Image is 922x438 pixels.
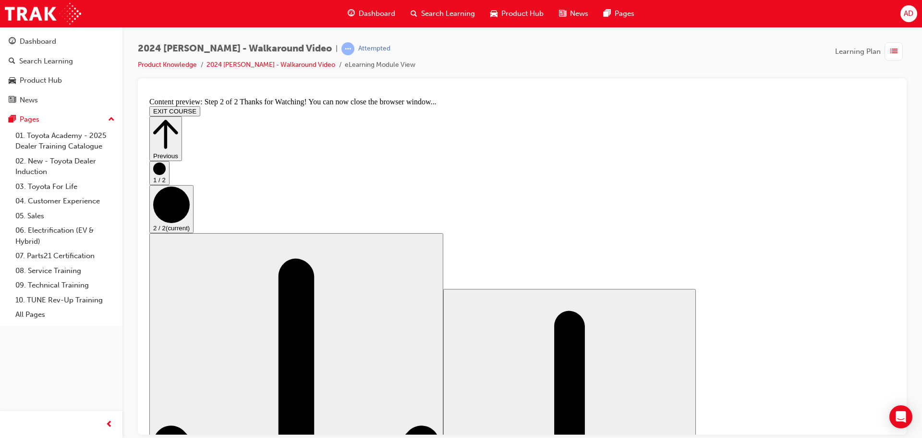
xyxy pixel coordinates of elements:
span: Dashboard [359,8,395,19]
button: Previous [4,23,36,67]
a: search-iconSearch Learning [403,4,483,24]
a: 05. Sales [12,209,119,224]
a: news-iconNews [551,4,596,24]
button: Pages [4,111,119,128]
span: up-icon [108,113,115,126]
span: 1 / 2 [8,83,20,90]
div: Product Hub [20,75,62,86]
span: search-icon [9,57,15,66]
a: Product Knowledge [138,61,197,69]
span: car-icon [490,8,497,20]
a: Dashboard [4,33,119,50]
div: Content preview: Step 2 of 2 Thanks for Watching! You can now close the browser window... [4,4,750,13]
span: news-icon [9,96,16,105]
li: eLearning Module View [345,60,415,71]
span: list-icon [890,46,898,58]
div: Pages [20,114,39,125]
span: AD [904,8,913,19]
a: 10. TUNE Rev-Up Training [12,293,119,308]
a: News [4,91,119,109]
div: Search Learning [19,56,73,67]
span: Learning Plan [835,46,881,57]
img: Trak [5,3,81,25]
span: learningRecordVerb_ATTEMPT-icon [341,42,354,55]
div: News [20,95,38,106]
button: DashboardSearch LearningProduct HubNews [4,31,119,111]
span: 2024 [PERSON_NAME] - Walkaround Video [138,43,332,54]
button: Learning Plan [835,42,907,61]
span: news-icon [559,8,566,20]
button: AD [900,5,917,22]
div: Open Intercom Messenger [889,405,912,428]
div: Dashboard [20,36,56,47]
a: 08. Service Training [12,263,119,278]
button: EXIT COURSE [4,13,55,23]
a: 01. Toyota Academy - 2025 Dealer Training Catalogue [12,128,119,154]
span: prev-icon [106,419,113,431]
span: Pages [615,8,634,19]
a: Search Learning [4,52,119,70]
span: 2 / 2 [8,131,20,138]
a: 02. New - Toyota Dealer Induction [12,154,119,179]
a: 03. Toyota For Life [12,179,119,194]
a: 07. Parts21 Certification [12,249,119,263]
a: Product Hub [4,72,119,89]
span: car-icon [9,76,16,85]
a: 04. Customer Experience [12,194,119,209]
span: guage-icon [9,38,16,46]
span: (current) [20,131,44,138]
button: 1 / 2 [4,67,24,91]
span: guage-icon [348,8,355,20]
div: Attempted [358,44,390,53]
a: 09. Technical Training [12,278,119,293]
span: News [570,8,588,19]
button: 2 / 2(current) [4,91,48,139]
span: search-icon [411,8,417,20]
span: pages-icon [9,115,16,124]
span: Product Hub [501,8,544,19]
span: Search Learning [421,8,475,19]
a: pages-iconPages [596,4,642,24]
a: All Pages [12,307,119,322]
span: Previous [8,59,33,66]
a: guage-iconDashboard [340,4,403,24]
a: 06. Electrification (EV & Hybrid) [12,223,119,249]
span: | [336,43,338,54]
a: 2024 [PERSON_NAME] - Walkaround Video [206,61,335,69]
a: car-iconProduct Hub [483,4,551,24]
span: pages-icon [604,8,611,20]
